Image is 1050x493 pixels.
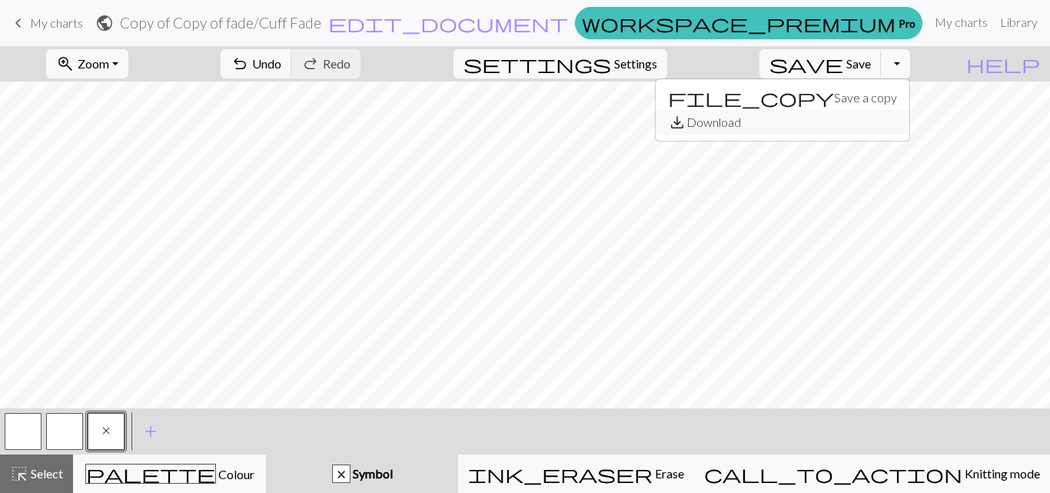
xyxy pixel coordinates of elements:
button: Erase [458,455,694,493]
a: My charts [929,7,994,38]
span: call_to_action [704,463,962,485]
span: no stitch [102,425,110,437]
i: Settings [464,55,611,73]
span: Select [28,466,63,481]
button: SettingsSettings [454,49,667,78]
span: Knitting mode [962,466,1040,481]
button: Knitting mode [694,455,1050,493]
div: x [333,465,350,484]
span: workspace_premium [582,12,895,34]
span: Settings [614,55,657,73]
span: keyboard_arrow_left [9,12,28,34]
span: help [966,53,1040,75]
span: Undo [252,56,281,71]
span: file_copy [668,87,834,108]
button: Save a copy [656,85,909,110]
span: undo [231,53,249,75]
span: settings [464,53,611,75]
button: Colour [73,455,266,493]
span: palette [86,463,215,485]
button: Undo [221,49,292,78]
span: edit_document [328,12,568,34]
span: Colour [216,467,254,481]
span: Erase [653,466,684,481]
span: save_alt [668,112,686,133]
span: zoom_in [56,53,75,75]
button: x [88,413,125,450]
span: Symbol [351,466,393,481]
span: add [141,421,160,442]
a: Pro [575,7,922,39]
h2: Copy of Copy of fade / Cuff Fade [120,14,321,32]
span: ink_eraser [468,463,653,485]
a: Library [994,7,1044,38]
a: My charts [9,10,83,36]
button: Zoom [46,49,128,78]
button: Save [759,49,882,78]
button: Download [656,110,909,135]
span: My charts [30,15,83,30]
span: highlight_alt [10,463,28,485]
span: Zoom [78,56,109,71]
span: save [769,53,843,75]
button: x Symbol [266,455,458,493]
span: Save [846,56,871,71]
span: public [95,12,114,34]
